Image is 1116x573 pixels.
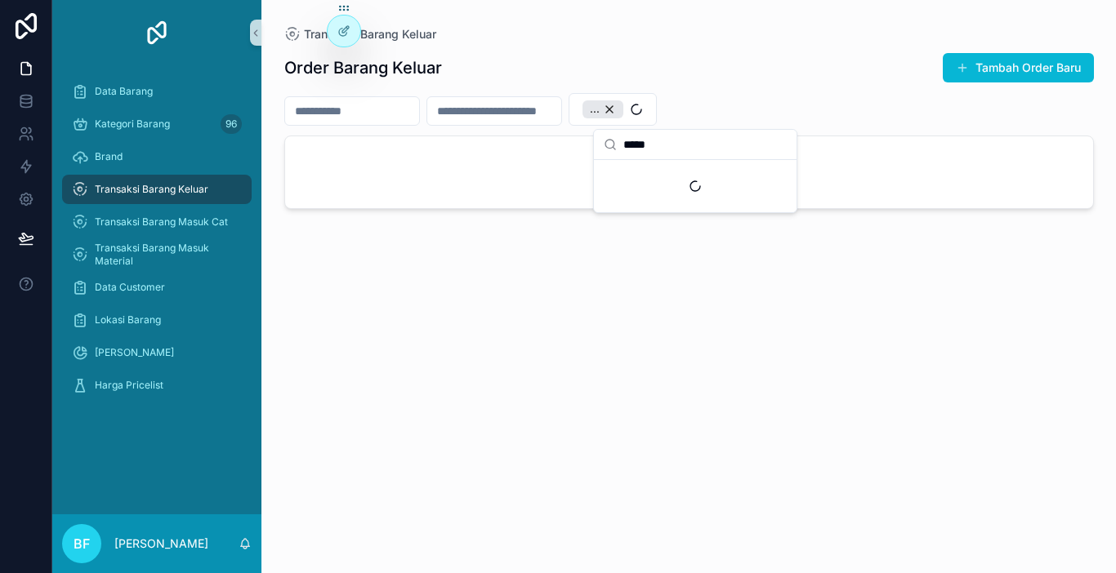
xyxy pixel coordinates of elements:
[95,118,170,131] span: Kategori Barang
[74,534,90,553] span: BF
[95,215,228,229] span: Transaksi Barang Masuk Cat
[221,114,242,134] div: 96
[62,273,252,302] a: Data Customer
[114,535,208,552] p: [PERSON_NAME]
[95,379,163,392] span: Harga Pricelist
[569,93,657,126] button: Select Button
[594,160,797,212] div: Suggestions
[62,305,252,335] a: Lokasi Barang
[304,26,436,42] span: Transaksi Barang Keluar
[95,150,123,163] span: Brand
[943,53,1094,82] button: Tambah Order Baru
[62,240,252,269] a: Transaksi Barang Masuk Material
[62,77,252,106] a: Data Barang
[95,85,153,98] span: Data Barang
[144,20,170,46] img: App logo
[95,242,235,268] span: Transaksi Barang Masuk Material
[95,281,165,294] span: Data Customer
[590,103,600,116] span: ...
[95,313,161,326] span: Lokasi Barang
[52,65,261,421] div: scrollable content
[62,371,252,400] a: Harga Pricelist
[95,346,174,359] span: [PERSON_NAME]
[62,142,252,171] a: Brand
[284,56,442,79] h1: Order Barang Keluar
[62,207,252,237] a: Transaksi Barang Masuk Cat
[583,100,623,118] button: Unselect 224
[62,175,252,204] a: Transaksi Barang Keluar
[62,109,252,139] a: Kategori Barang96
[95,183,208,196] span: Transaksi Barang Keluar
[62,338,252,367] a: [PERSON_NAME]
[284,26,436,42] a: Transaksi Barang Keluar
